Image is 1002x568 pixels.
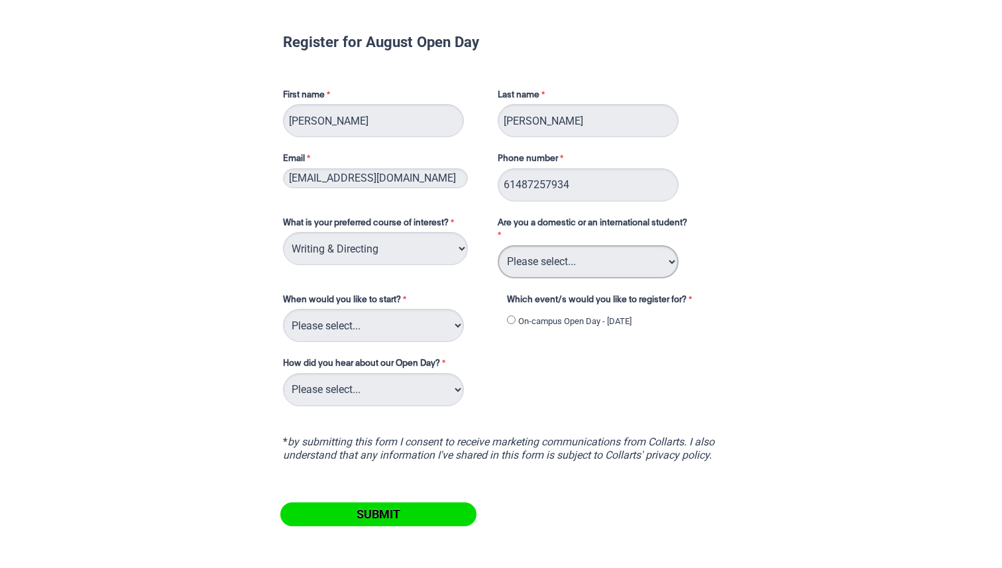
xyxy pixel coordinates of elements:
[498,152,567,168] label: Phone number
[283,309,464,342] select: When would you like to start?
[283,232,468,265] select: What is your preferred course of interest?
[280,502,476,526] input: Submit
[283,373,464,406] select: How did you hear about our Open Day?
[507,294,708,310] label: Which event/s would you like to register for?
[283,89,484,105] label: First name
[283,217,484,233] label: What is your preferred course of interest?
[283,152,484,168] label: Email
[498,168,679,201] input: Phone number
[498,104,679,137] input: Last name
[283,357,449,373] label: How did you hear about our Open Day?
[283,104,464,137] input: First name
[518,315,632,328] label: On-campus Open Day - [DATE]
[283,294,494,310] label: When would you like to start?
[283,435,714,461] i: by submitting this form I consent to receive marketing communications from Collarts. I also under...
[283,168,468,188] input: Email
[498,245,679,278] select: Are you a domestic or an international student?
[498,89,548,105] label: Last name
[498,219,687,227] span: Are you a domestic or an international student?
[283,35,719,48] h1: Register for August Open Day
